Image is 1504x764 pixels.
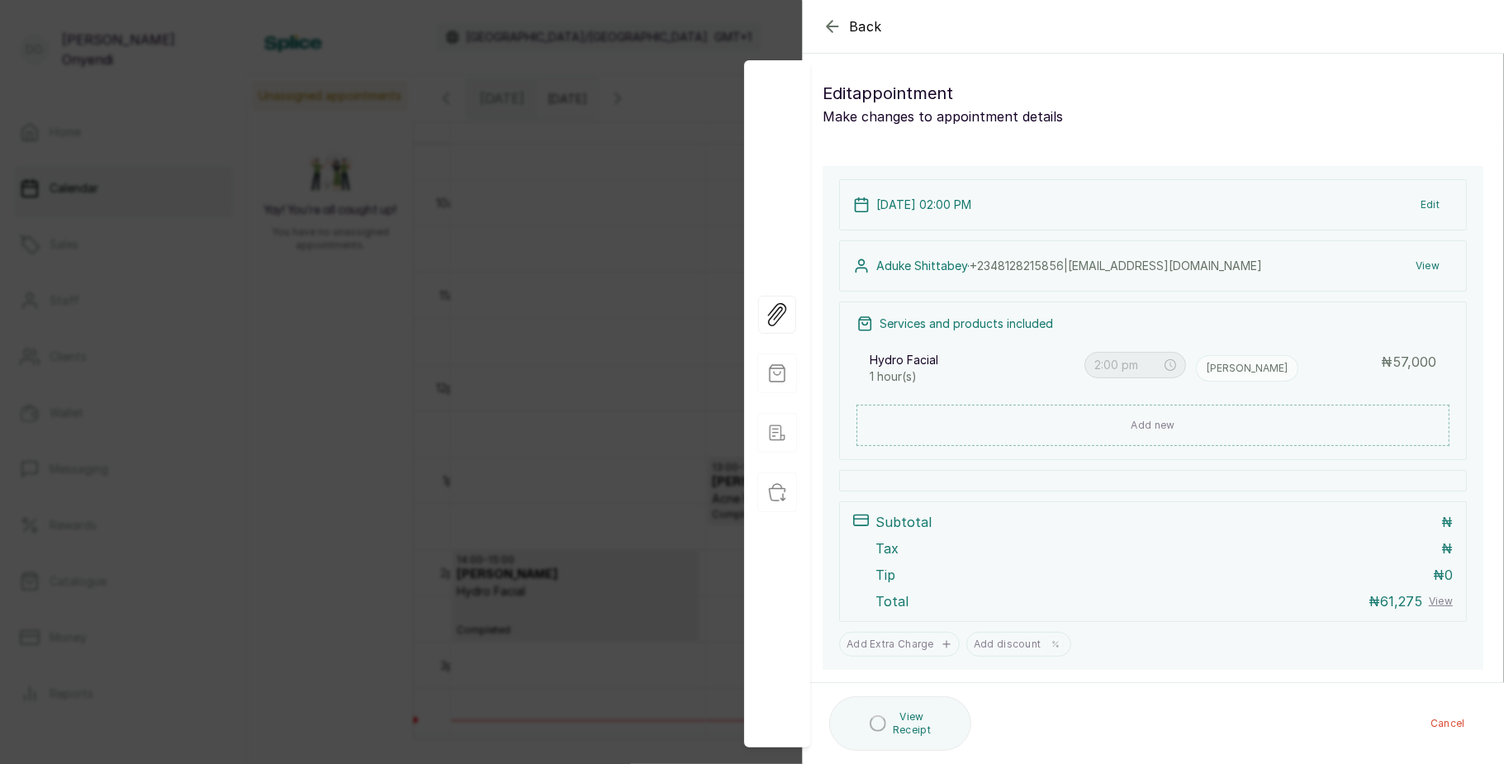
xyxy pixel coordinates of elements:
button: View [1402,251,1453,281]
input: Select time [1094,356,1162,374]
p: Make changes to appointment details [823,107,1483,126]
p: ₦ [1369,591,1422,611]
button: Edit [1407,190,1453,220]
button: Add new [856,405,1449,446]
p: Hydro Facial [870,352,938,368]
p: [PERSON_NAME] [1207,362,1288,375]
span: 0 [1445,567,1453,583]
p: Total [875,591,909,611]
p: Tax [875,539,899,558]
button: Cancel [1417,709,1478,738]
button: Add Extra Charge [839,632,960,657]
p: ₦ [1381,352,1436,372]
p: Tip [875,565,895,585]
p: 1 hour(s) [870,368,1075,385]
p: ₦ [1441,539,1453,558]
button: View [1429,595,1453,608]
button: Add discount [966,632,1072,657]
p: Services and products included [880,316,1053,332]
p: Subtotal [875,512,932,532]
span: 57,000 [1393,354,1436,370]
button: View Receipt [829,696,971,751]
span: +234 8128215856 | [EMAIL_ADDRESS][DOMAIN_NAME] [970,259,1262,273]
span: 61,275 [1380,593,1422,610]
span: Edit appointment [823,80,953,107]
p: [DATE] 02:00 PM [876,197,971,213]
button: Back [823,17,882,36]
span: Back [849,17,882,36]
p: Aduke Shittabey · [876,258,1262,274]
p: ₦ [1441,512,1453,532]
p: ₦ [1433,565,1453,585]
